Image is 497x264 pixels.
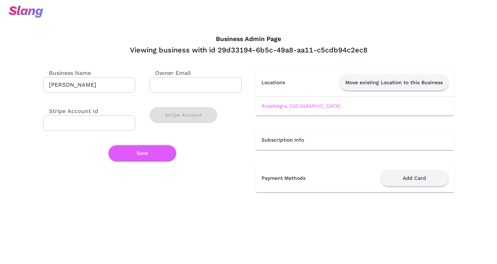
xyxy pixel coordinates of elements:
[108,145,176,161] button: Save
[9,6,43,18] img: svg+xml;base64,PHN2ZyB3aWR0aD0iOTciIGhlaWdodD0iMzQiIHZpZXdCb3g9IjAgMCA5NyAzNCIgZmlsbD0ibm9uZSIgeG...
[256,164,338,192] th: Payment Methods
[149,112,217,117] a: Stripe Account
[256,69,300,97] th: Locations
[262,103,340,109] a: RosaNegra, [GEOGRAPHIC_DATA]
[43,45,454,55] div: Viewing business with id 29d33194-6b5c-49a8-aa11-c5cdb94c2ec8
[149,69,191,77] label: Owner Email
[256,130,454,150] th: Subscription Info
[43,35,454,43] h4: Business Admin Page
[43,69,91,77] label: Business Name
[381,175,448,181] a: Add Card
[43,107,98,115] label: Stripe Account Id
[381,170,448,186] button: Add Card
[340,75,448,91] button: Move existing Location to this Business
